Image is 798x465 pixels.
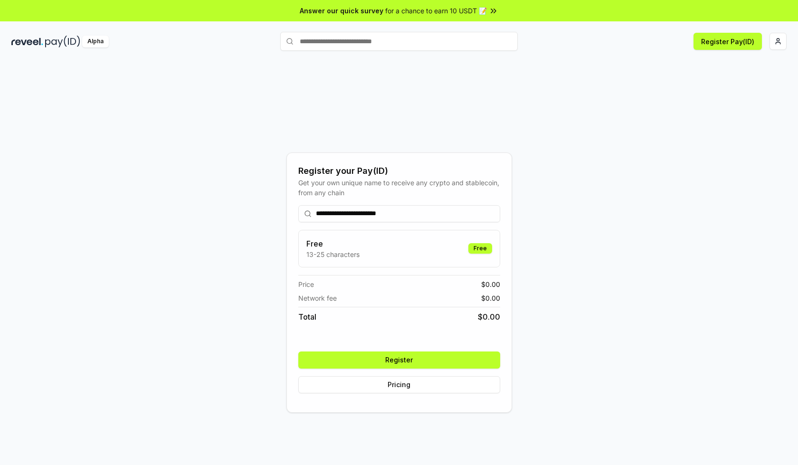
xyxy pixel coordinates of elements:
span: $ 0.00 [481,279,500,289]
div: Alpha [82,36,109,47]
div: Register your Pay(ID) [298,164,500,178]
div: Free [468,243,492,254]
span: $ 0.00 [481,293,500,303]
span: Answer our quick survey [300,6,383,16]
p: 13-25 characters [306,249,360,259]
button: Register [298,351,500,369]
img: reveel_dark [11,36,43,47]
img: pay_id [45,36,80,47]
span: Total [298,311,316,323]
button: Pricing [298,376,500,393]
div: Get your own unique name to receive any crypto and stablecoin, from any chain [298,178,500,198]
span: $ 0.00 [478,311,500,323]
span: Network fee [298,293,337,303]
h3: Free [306,238,360,249]
span: Price [298,279,314,289]
span: for a chance to earn 10 USDT 📝 [385,6,487,16]
button: Register Pay(ID) [693,33,762,50]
